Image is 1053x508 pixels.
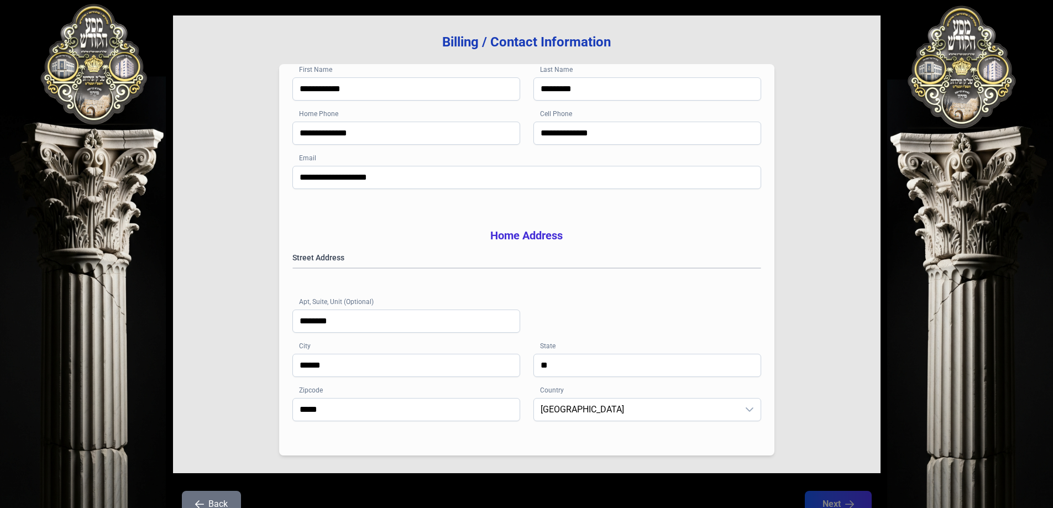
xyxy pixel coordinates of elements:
[292,228,761,243] h3: Home Address
[292,252,761,263] label: Street Address
[191,33,863,51] h3: Billing / Contact Information
[738,399,761,421] div: dropdown trigger
[534,399,738,421] span: United States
